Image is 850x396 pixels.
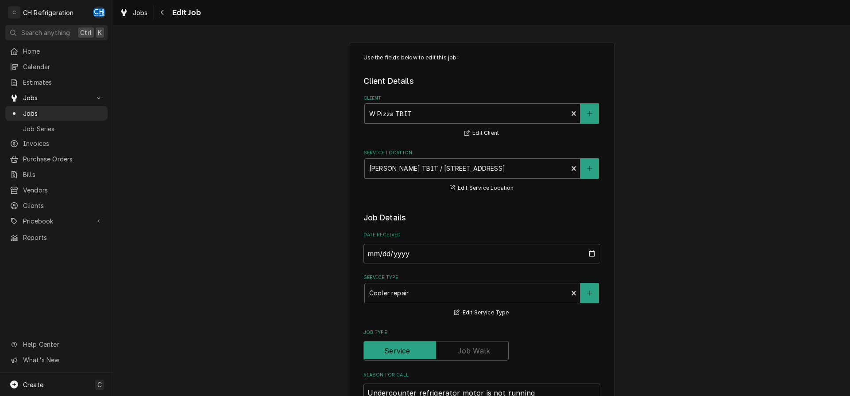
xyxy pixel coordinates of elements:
div: CH Refrigeration [23,8,74,17]
div: Date Received [363,231,600,263]
a: Vendors [5,183,108,197]
a: Go to Jobs [5,90,108,105]
span: Bills [23,170,103,179]
label: Service Location [363,149,600,157]
span: Jobs [133,8,148,17]
button: Navigate back [155,5,170,20]
span: Jobs [23,93,90,102]
button: Edit Service Location [448,183,515,194]
a: Invoices [5,136,108,151]
span: Invoices [23,139,103,148]
a: Clients [5,198,108,213]
a: Reports [5,230,108,245]
span: Calendar [23,62,103,71]
span: Search anything [21,28,70,37]
p: Use the fields below to edit this job: [363,54,600,62]
div: Job Type [363,329,600,361]
span: Vendors [23,185,103,195]
label: Date Received [363,231,600,239]
a: Bills [5,167,108,182]
div: Service Location [363,149,600,193]
span: Home [23,47,103,56]
span: Reports [23,233,103,242]
div: C [8,6,20,19]
a: Go to What's New [5,353,108,367]
a: Jobs [5,106,108,121]
button: Create New Client [580,103,599,124]
label: Job Type [363,329,600,336]
span: Purchase Orders [23,154,103,164]
svg: Create New Service [587,290,592,296]
button: Search anythingCtrlK [5,25,108,40]
span: Pricebook [23,216,90,226]
span: Estimates [23,78,103,87]
a: Estimates [5,75,108,90]
div: Service Type [363,274,600,318]
legend: Job Details [363,212,600,223]
div: CH [93,6,105,19]
label: Reason For Call [363,372,600,379]
span: Clients [23,201,103,210]
a: Go to Help Center [5,337,108,352]
label: Service Type [363,274,600,281]
svg: Create New Client [587,110,592,117]
a: Home [5,44,108,59]
span: K [98,28,102,37]
legend: Client Details [363,75,600,87]
input: yyyy-mm-dd [363,244,600,263]
a: Job Series [5,122,108,136]
span: Edit Job [170,7,201,19]
svg: Create New Location [587,165,592,172]
a: Jobs [116,5,151,20]
button: Create New Location [580,158,599,179]
span: C [97,380,102,389]
span: Ctrl [80,28,92,37]
span: Job Series [23,124,103,133]
button: Edit Client [463,128,500,139]
button: Create New Service [580,283,599,303]
span: Help Center [23,340,102,349]
span: Jobs [23,109,103,118]
div: Client [363,95,600,139]
div: Chris Hiraga's Avatar [93,6,105,19]
a: Purchase Orders [5,152,108,166]
a: Calendar [5,59,108,74]
span: What's New [23,355,102,365]
a: Go to Pricebook [5,214,108,228]
button: Edit Service Type [453,307,510,318]
label: Client [363,95,600,102]
span: Create [23,381,43,388]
